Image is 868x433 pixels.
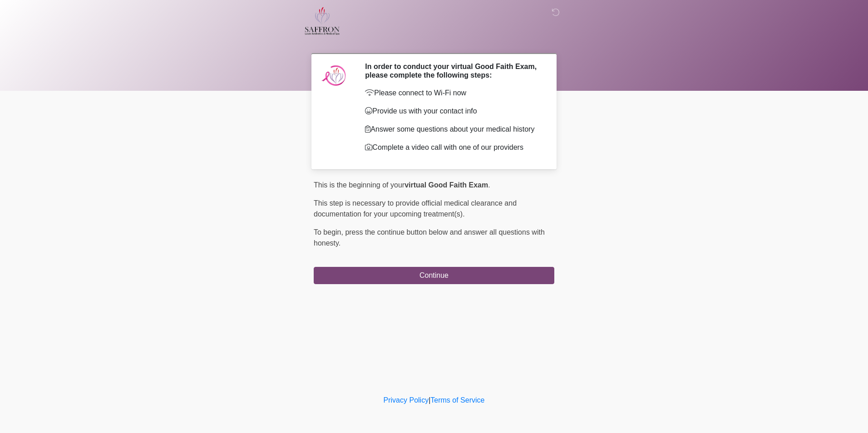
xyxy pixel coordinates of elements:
span: . [488,181,490,189]
img: Saffron Laser Aesthetics and Medical Spa Logo [305,7,340,35]
span: This is the beginning of your [314,181,404,189]
strong: virtual Good Faith Exam [404,181,488,189]
p: Complete a video call with one of our providers [365,142,541,153]
button: Continue [314,267,554,284]
p: Answer some questions about your medical history [365,124,541,135]
a: Terms of Service [430,396,484,404]
p: Provide us with your contact info [365,106,541,117]
span: press the continue button below and answer all questions with honesty. [314,228,545,247]
a: Privacy Policy [384,396,429,404]
img: Agent Avatar [321,62,348,89]
p: Please connect to Wi-Fi now [365,88,541,98]
span: To begin, [314,228,345,236]
h2: In order to conduct your virtual Good Faith Exam, please complete the following steps: [365,62,541,79]
a: | [429,396,430,404]
span: This step is necessary to provide official medical clearance and documentation for your upcoming ... [314,199,517,218]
